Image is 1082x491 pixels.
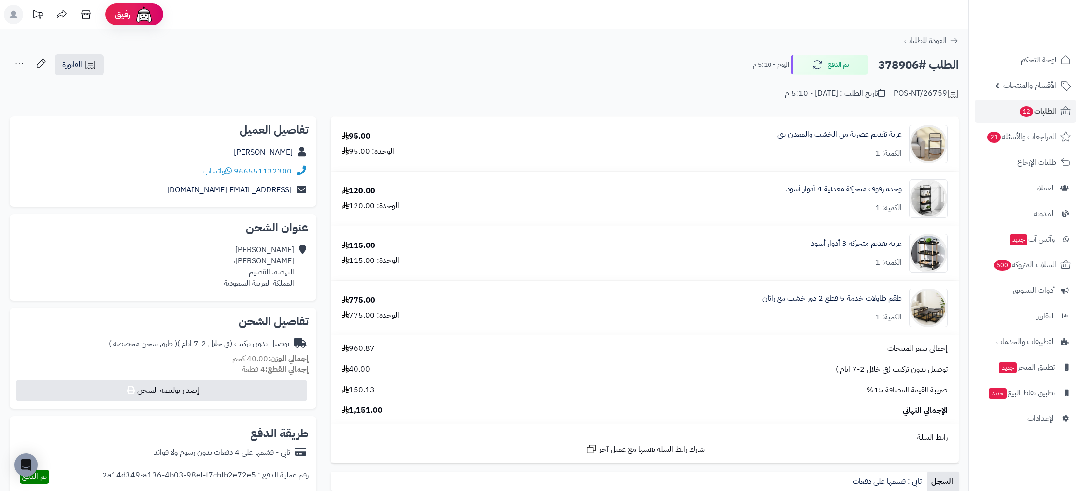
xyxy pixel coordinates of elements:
img: 1758182935-110112010110-90x90.jpg [910,234,947,273]
span: ضريبة القيمة المضافة 15% [867,385,948,396]
a: [EMAIL_ADDRESS][DOMAIN_NAME] [167,184,292,196]
span: جديد [999,362,1017,373]
span: طلبات الإرجاع [1017,156,1056,169]
span: جديد [1010,234,1027,245]
a: عربة تقديم عصرية من الخشب والمعدن بني [777,129,902,140]
span: المدونة [1034,207,1055,220]
button: تم الدفع [791,55,868,75]
span: تطبيق نقاط البيع [988,386,1055,400]
a: التقارير [975,304,1076,328]
span: 12 [1020,106,1033,117]
span: الطلبات [1019,104,1056,118]
a: وحدة رفوف متحركة معدنية 4 أدوار أسود [786,184,902,195]
div: 115.00 [342,240,375,251]
div: الوحدة: 775.00 [342,310,399,321]
a: تطبيق المتجرجديد [975,356,1076,379]
a: واتساب [203,165,232,177]
a: أدوات التسويق [975,279,1076,302]
img: 1758182390-110112010091-90x90.jpg [910,179,947,218]
a: تطبيق نقاط البيعجديد [975,381,1076,404]
span: لوحة التحكم [1021,53,1056,67]
span: جديد [989,388,1007,399]
span: المراجعات والأسئلة [986,130,1056,144]
img: 1752926963-1-90x90.jpg [910,125,947,163]
span: 1,151.00 [342,405,383,416]
span: رفيق [115,9,130,20]
div: [PERSON_NAME] [PERSON_NAME]، النهضه، القصيم المملكة العربية السعودية [224,245,294,289]
div: الكمية: 1 [875,202,902,214]
span: التطبيقات والخدمات [996,335,1055,348]
span: توصيل بدون تركيب (في خلال 2-7 ايام ) [836,364,948,375]
small: 40.00 كجم [232,353,309,364]
span: وآتس آب [1009,232,1055,246]
span: الفاتورة [62,59,82,71]
div: الوحدة: 120.00 [342,201,399,212]
div: الكمية: 1 [875,257,902,268]
img: ai-face.png [134,5,154,24]
button: إصدار بوليصة الشحن [16,380,307,401]
a: المراجعات والأسئلة21 [975,125,1076,148]
span: الإعدادات [1027,412,1055,425]
div: تابي - قسّمها على 4 دفعات بدون رسوم ولا فوائد [154,447,290,458]
span: ( طرق شحن مخصصة ) [109,338,177,349]
span: شارك رابط السلة نفسها مع عميل آخر [599,444,705,455]
div: رقم عملية الدفع : 2a14d349-a136-4b03-98ef-f7cbfb2e72e5 [102,470,309,484]
img: 1758109305-1-90x90.jpg [910,289,947,327]
a: 966551132300 [234,165,292,177]
a: السجل [927,472,959,491]
small: 4 قطعة [242,363,309,375]
span: التقارير [1037,309,1055,323]
h2: تفاصيل العميل [17,124,309,136]
h2: طريقة الدفع [250,428,309,439]
h2: عنوان الشحن [17,222,309,233]
span: تم الدفع [22,471,47,482]
a: وآتس آبجديد [975,228,1076,251]
div: توصيل بدون تركيب (في خلال 2-7 ايام ) [109,338,289,349]
span: أدوات التسويق [1013,284,1055,297]
span: 40.00 [342,364,370,375]
strong: إجمالي القطع: [265,363,309,375]
a: طقم طاولات خدمة 5 قطع 2 دور خشب مع راتان [762,293,902,304]
div: POS-NT/26759 [894,88,959,100]
a: طلبات الإرجاع [975,151,1076,174]
a: [PERSON_NAME] [234,146,293,158]
a: الطلبات12 [975,100,1076,123]
a: تحديثات المنصة [26,5,50,27]
span: 960.87 [342,343,375,354]
span: السلات المتروكة [993,258,1056,272]
div: Open Intercom Messenger [14,453,38,477]
div: 775.00 [342,295,375,306]
span: 21 [987,132,1001,143]
a: السلات المتروكة500 [975,253,1076,276]
a: لوحة التحكم [975,48,1076,72]
div: رابط السلة [335,432,955,443]
span: إجمالي سعر المنتجات [887,343,948,354]
div: تاريخ الطلب : [DATE] - 5:10 م [785,88,885,99]
a: العودة للطلبات [904,35,959,46]
span: العودة للطلبات [904,35,947,46]
h2: تفاصيل الشحن [17,316,309,327]
div: الوحدة: 115.00 [342,255,399,266]
strong: إجمالي الوزن: [268,353,309,364]
span: العملاء [1036,181,1055,195]
div: الوحدة: 95.00 [342,146,394,157]
div: الكمية: 1 [875,312,902,323]
a: الفاتورة [55,54,104,75]
span: 500 [994,260,1011,271]
span: الإجمالي النهائي [903,405,948,416]
h2: الطلب #378906 [878,55,959,75]
a: الإعدادات [975,407,1076,430]
div: 120.00 [342,186,375,197]
small: اليوم - 5:10 م [753,60,789,70]
a: العملاء [975,176,1076,200]
span: الأقسام والمنتجات [1003,79,1056,92]
div: 95.00 [342,131,370,142]
a: شارك رابط السلة نفسها مع عميل آخر [585,443,705,455]
span: تطبيق المتجر [998,361,1055,374]
a: المدونة [975,202,1076,225]
div: الكمية: 1 [875,148,902,159]
a: تابي : قسمها على دفعات [849,472,927,491]
a: عربة تقديم متحركة 3 أدوار أسود [811,238,902,249]
span: 150.13 [342,385,375,396]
